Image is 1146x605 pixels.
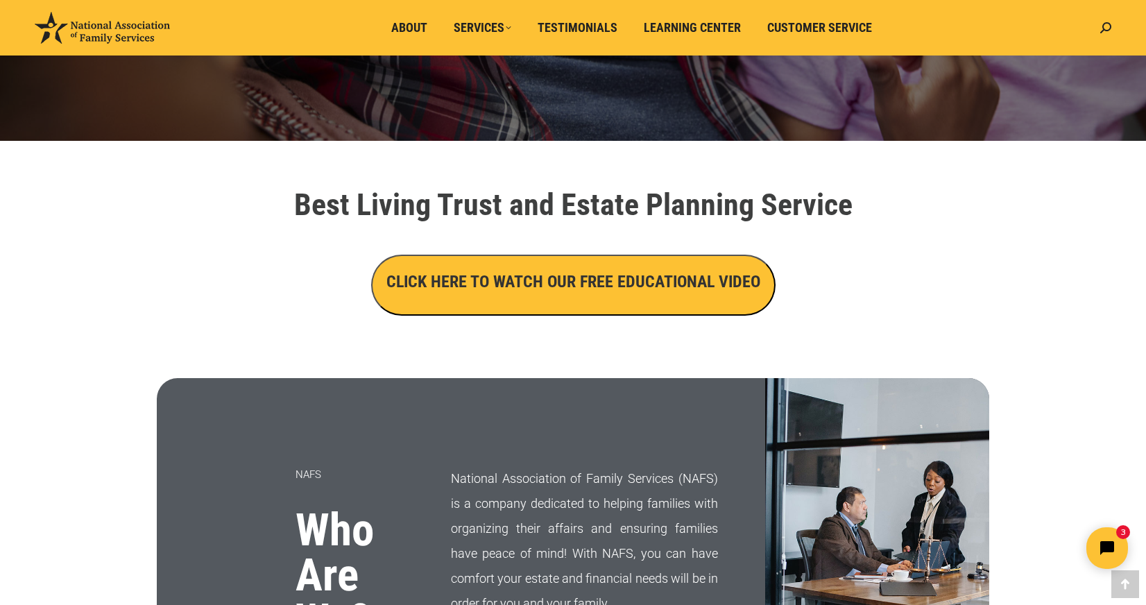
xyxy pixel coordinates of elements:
[371,275,776,290] a: CLICK HERE TO WATCH OUR FREE EDUCATIONAL VIDEO
[391,20,427,35] span: About
[35,12,170,44] img: National Association of Family Services
[185,189,961,220] h1: Best Living Trust and Estate Planning Service
[382,15,437,41] a: About
[901,515,1140,581] iframe: Tidio Chat
[371,255,776,316] button: CLICK HERE TO WATCH OUR FREE EDUCATIONAL VIDEO
[454,20,511,35] span: Services
[538,20,617,35] span: Testimonials
[767,20,872,35] span: Customer Service
[386,270,760,293] h3: CLICK HERE TO WATCH OUR FREE EDUCATIONAL VIDEO
[758,15,882,41] a: Customer Service
[634,15,751,41] a: Learning Center
[296,462,416,487] p: NAFS
[644,20,741,35] span: Learning Center
[528,15,627,41] a: Testimonials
